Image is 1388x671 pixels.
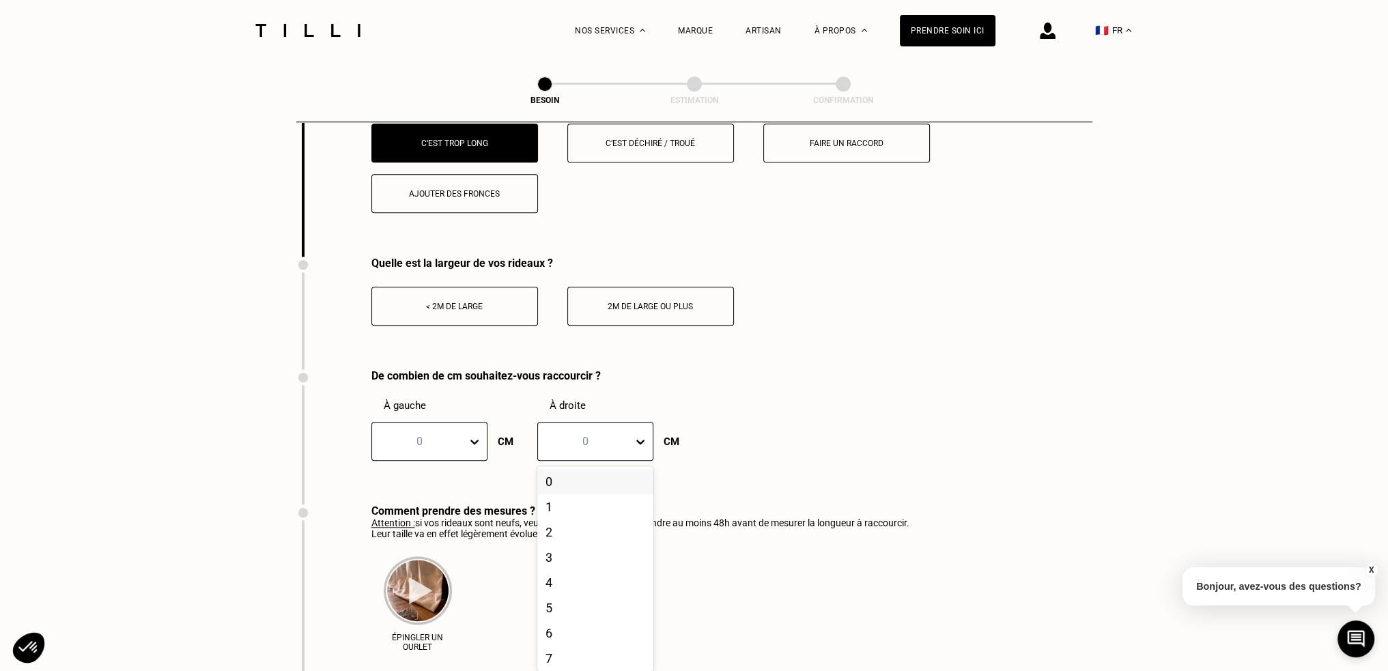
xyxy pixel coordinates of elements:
div: 6 [537,620,653,646]
div: 2m de large ou plus [575,302,726,311]
a: Prendre soin ici [900,15,995,46]
div: Ajouter des fronces [379,189,530,199]
p: si vos rideaux sont neufs, veuillez les laver puis les suspendre au moins 48h avant de mesurer la... [371,517,909,539]
button: 2m de large ou plus [567,287,734,326]
p: Épingler un ourlet [388,633,448,652]
button: C‘est déchiré / troué [567,124,734,162]
div: Estimation [626,96,763,105]
div: 1 [537,494,653,519]
div: 2 [537,519,653,545]
button: < 2m de large [371,287,538,326]
img: épingler un ourlet [384,556,452,625]
p: À gauche [384,399,508,412]
div: Besoin [477,96,613,105]
p: CM [664,436,679,448]
img: menu déroulant [1126,29,1131,32]
span: 🇫🇷 [1095,24,1109,37]
div: 0 [537,469,653,494]
div: 7 [537,646,653,671]
a: Marque [678,26,713,35]
div: Quelle est la largeur de vos rideaux ? [371,257,734,270]
div: De combien de cm souhaitez-vous raccourcir ? [371,369,674,382]
div: 5 [537,595,653,620]
div: 4 [537,570,653,595]
button: C‘est trop long [371,124,538,162]
img: icône connexion [1040,23,1056,39]
img: Logo du service de couturière Tilli [251,24,365,37]
button: Faire un raccord [763,124,930,162]
img: Menu déroulant [640,29,645,32]
img: Menu déroulant à propos [862,29,867,32]
p: CM [498,436,513,448]
p: Bonjour, avez-vous des questions? [1182,567,1375,605]
div: Confirmation [775,96,911,105]
div: < 2m de large [379,302,530,311]
div: C‘est trop long [379,139,530,148]
button: X [1364,562,1378,577]
u: Attention : [371,517,415,528]
div: 3 [537,545,653,570]
button: Ajouter des fronces [371,174,538,213]
div: Faire un raccord [771,139,922,148]
a: Artisan [746,26,782,35]
div: C‘est déchiré / troué [575,139,726,148]
p: À droite [550,399,674,412]
div: Comment prendre des mesures ? [371,504,909,517]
